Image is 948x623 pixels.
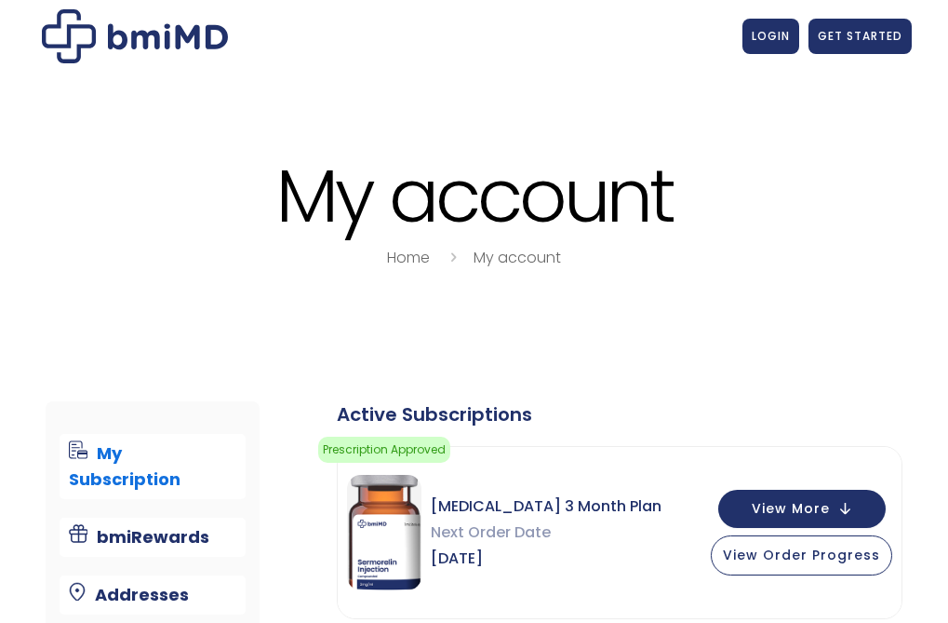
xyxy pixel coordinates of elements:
[474,247,561,268] a: My account
[318,437,450,463] span: Prescription Approved
[60,518,246,557] a: bmiRewards
[347,475,421,590] img: Sermorelin 3 Month Plan
[718,490,886,528] button: View More
[60,434,246,499] a: My Subscription
[443,247,463,268] i: breadcrumbs separator
[60,576,246,615] a: Addresses
[431,494,661,520] span: [MEDICAL_DATA] 3 Month Plan
[337,401,902,427] div: Active Subscriptions
[818,28,902,44] span: GET STARTED
[752,503,830,515] span: View More
[808,19,912,54] a: GET STARTED
[42,9,228,63] img: My account
[387,247,430,268] a: Home
[431,546,661,572] span: [DATE]
[742,19,799,54] a: LOGIN
[752,28,790,44] span: LOGIN
[723,546,880,564] span: View Order Progress
[711,535,892,576] button: View Order Progress
[37,156,912,236] h1: My account
[431,520,661,546] span: Next Order Date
